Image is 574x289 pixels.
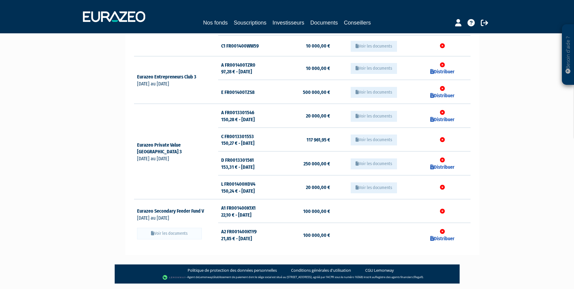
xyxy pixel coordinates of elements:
[218,35,274,56] td: C1 FR001400WW59
[430,93,454,98] a: Distribuer
[218,80,274,104] td: E FR001400TZS8
[274,35,330,56] td: 10 000,00 €
[351,41,397,52] button: Voir les documents
[137,81,169,87] span: [DATE] au [DATE]
[274,80,330,104] td: 500 000,00 €
[430,69,454,75] a: Distribuer
[137,208,209,214] a: Eurazeo Secondary Feeder Fund V
[137,228,202,239] button: Voir les documents
[218,151,274,175] td: D FR0013301561 153,31 € - [DATE]
[274,223,330,247] td: 100 000,00 €
[351,87,397,98] button: Voir les documents
[218,128,274,151] td: C FR0013301553 150,27 € - [DATE]
[565,28,572,82] p: Besoin d'aide ?
[430,164,454,170] a: Distribuer
[203,18,228,27] a: Nos fonds
[274,104,330,128] td: 20 000,00 €
[351,182,397,193] button: Voir les documents
[291,267,351,273] a: Conditions générales d'utilisation
[234,18,266,27] a: Souscriptions
[121,274,454,281] div: - Agent de (établissement de paiement dont le siège social est situé au [STREET_ADDRESS], agréé p...
[351,158,397,169] button: Voir les documents
[274,199,330,223] td: 100 000,00 €
[188,267,277,273] a: Politique de protection des données personnelles
[274,56,330,80] td: 10 000,00 €
[137,74,202,80] a: Eurazeo Entrepreneurs Club 3
[310,18,338,27] a: Documents
[375,275,423,279] a: Registre des agents financiers (Regafi)
[137,142,187,155] a: Eurazeo Private Value [GEOGRAPHIC_DATA] 3
[430,117,454,122] a: Distribuer
[351,135,397,145] button: Voir les documents
[162,274,186,281] img: logo-lemonway.png
[199,275,213,279] a: Lemonway
[274,128,330,151] td: 117 961,95 €
[83,11,145,22] img: 1732889491-logotype_eurazeo_blanc_rvb.png
[365,267,394,273] a: CGU Lemonway
[137,215,169,221] span: [DATE] au [DATE]
[351,63,397,74] button: Voir les documents
[344,18,371,27] a: Conseillers
[272,18,304,27] a: Investisseurs
[218,199,274,223] td: A1 FR001400K1X1 22,10 € - [DATE]
[218,223,274,247] td: A2 FR001400K1Y9 21,85 € - [DATE]
[430,236,454,241] a: Distribuer
[218,104,274,128] td: A FR0013301546 150,28 € - [DATE]
[137,156,169,161] span: [DATE] au [DATE]
[218,175,274,199] td: L FR001400HDV4 150,24 € - [DATE]
[351,111,397,122] button: Voir les documents
[274,175,330,199] td: 20 000,00 €
[274,151,330,175] td: 250 000,00 €
[218,56,274,80] td: A FR001400TZR0 97,28 € - [DATE]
